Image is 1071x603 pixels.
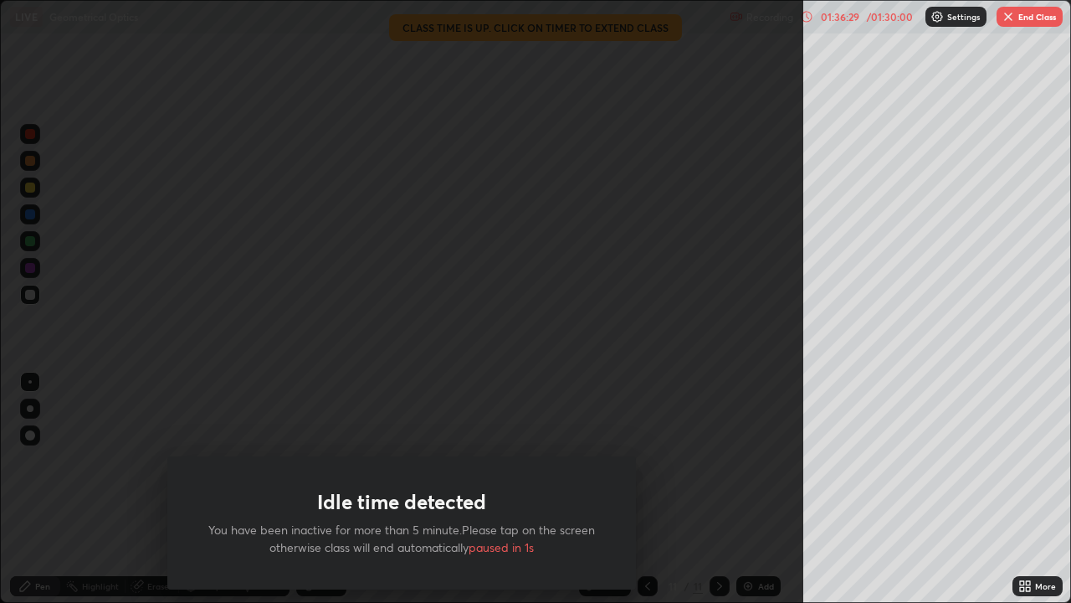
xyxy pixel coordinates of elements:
div: More [1035,582,1056,590]
p: You have been inactive for more than 5 minute.Please tap on the screen otherwise class will end a... [208,521,596,556]
button: End Class [997,7,1063,27]
h1: Idle time detected [317,490,486,514]
img: class-settings-icons [930,10,944,23]
p: Settings [947,13,980,21]
div: 01:36:29 [817,12,863,22]
span: paused in 1s [469,539,534,555]
div: / 01:30:00 [863,12,915,22]
img: end-class-cross [1002,10,1015,23]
